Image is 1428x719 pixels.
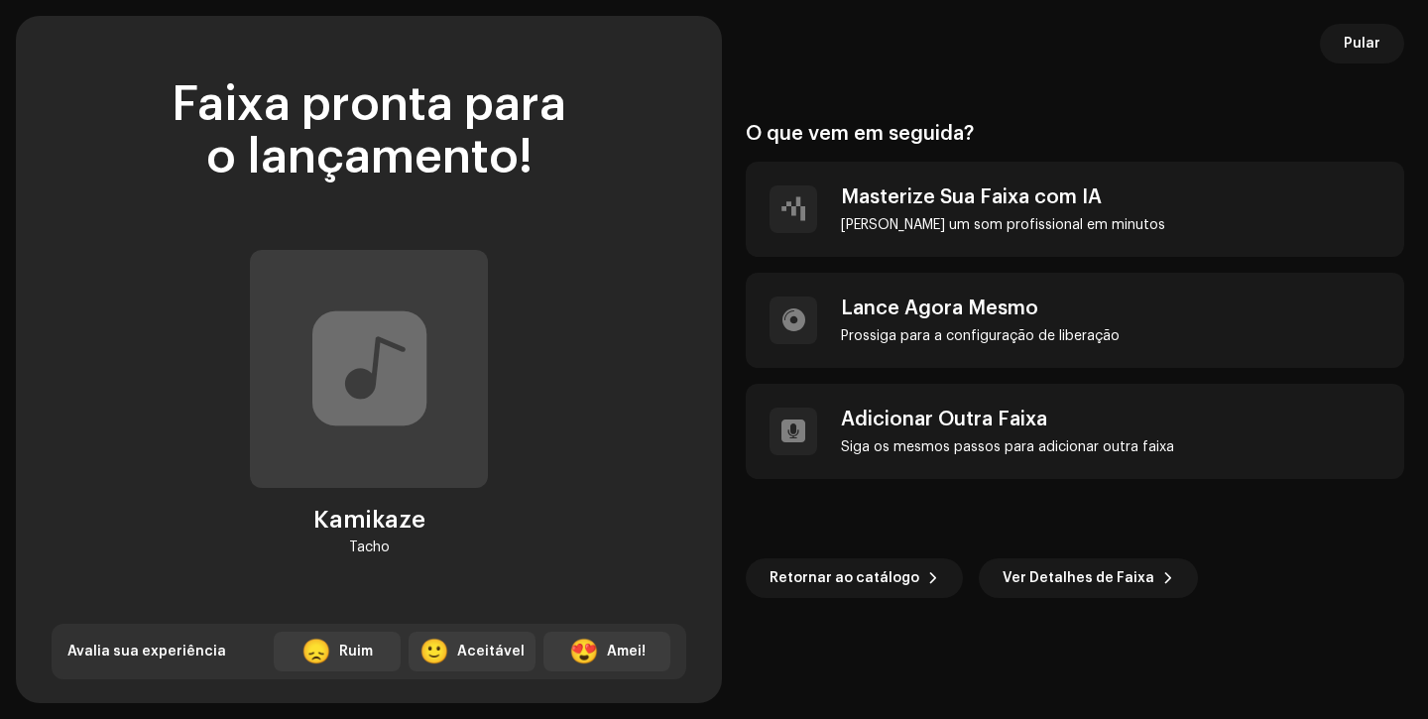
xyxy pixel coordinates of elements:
[841,217,1165,233] div: [PERSON_NAME] um som profissional em minutos
[841,408,1174,431] div: Adicionar Outra Faixa
[746,162,1404,257] re-a-post-create-item: Masterize Sua Faixa com IA
[841,297,1120,320] div: Lance Agora Mesmo
[841,185,1165,209] div: Masterize Sua Faixa com IA
[746,384,1404,479] re-a-post-create-item: Adicionar Outra Faixa
[67,645,226,659] span: Avalia sua experiência
[339,642,373,662] div: Ruim
[607,642,646,662] div: Amei!
[52,79,686,184] div: Faixa pronta para o lançamento!
[746,122,1404,146] div: O que vem em seguida?
[1344,24,1380,63] span: Pular
[770,558,919,598] span: Retornar ao catálogo
[841,328,1120,344] div: Prossiga para a configuração de liberação
[1320,24,1404,63] button: Pular
[1003,558,1154,598] span: Ver Detalhes de Faixa
[841,439,1174,455] div: Siga os mesmos passos para adicionar outra faixa
[746,273,1404,368] re-a-post-create-item: Lance Agora Mesmo
[301,640,331,663] div: 😞
[457,642,525,662] div: Aceitável
[419,640,449,663] div: 🙂
[569,640,599,663] div: 😍
[349,536,390,559] div: Tacho
[313,504,425,536] div: Kamikaze
[979,558,1198,598] button: Ver Detalhes de Faixa
[746,558,963,598] button: Retornar ao catálogo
